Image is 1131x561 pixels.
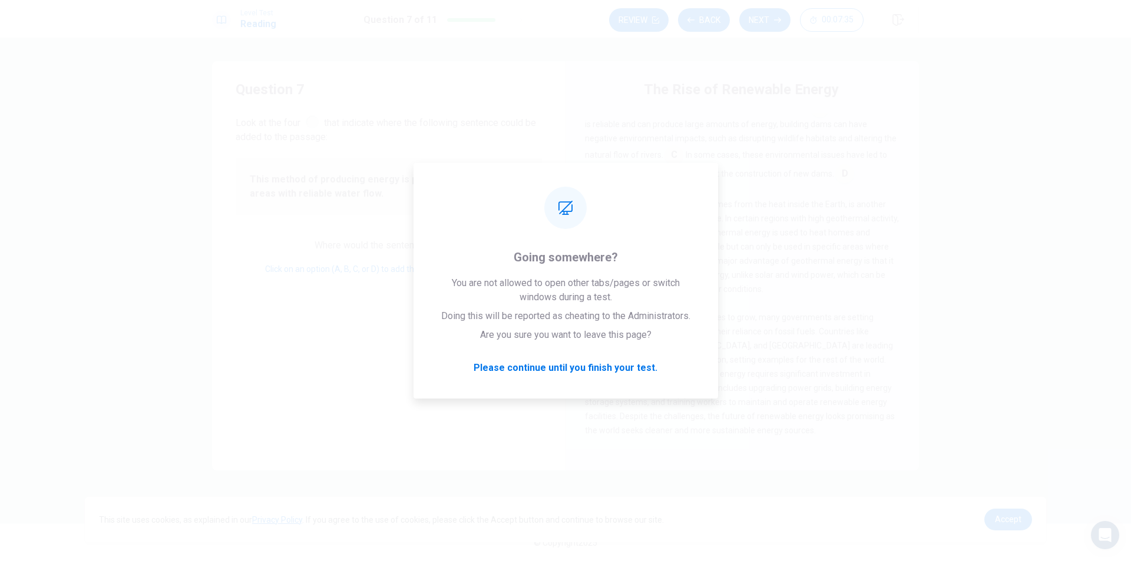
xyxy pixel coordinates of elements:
span: 00:07:35 [822,15,854,25]
button: Next [739,8,791,32]
h1: Question 7 of 11 [363,13,437,27]
h1: Reading [240,17,276,31]
span: This site uses cookies, as explained in our . If you agree to the use of cookies, please click th... [99,515,664,525]
h4: Question 7 [236,80,542,99]
div: 5 [585,197,604,216]
span: © Copyright 2025 [534,538,597,547]
button: Review [609,8,669,32]
a: dismiss cookie message [984,509,1032,530]
span: Click on an option (A, B, C, or D) to add the sentence to the passage [265,264,512,274]
div: cookieconsent [85,497,1046,542]
span: D [835,164,854,183]
span: This method of producing energy is particularly useful in areas with reliable water flow. [250,172,528,201]
h4: The Rise of Renewable Energy [644,80,839,99]
span: C [664,145,683,164]
div: 6 [585,310,604,329]
button: 00:07:35 [800,8,864,32]
span: Where would the sentence best fit? [315,240,463,251]
span: In some cases, these environmental issues have led to protests and legal battles to prevent the c... [585,150,887,178]
span: Geothermal energy, which comes from the heat inside the Earth, is another important renewable res... [585,200,899,294]
span: As renewable energy continues to grow, many governments are setting ambitious targets to reduce t... [585,313,895,435]
button: Back [678,8,730,32]
span: Accept [995,514,1021,524]
span: Level Test [240,9,276,17]
a: Privacy Policy [252,515,302,525]
span: Look at the four that indicate where the following sentence could be added to the passage: [236,113,542,144]
div: Open Intercom Messenger [1091,521,1119,549]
